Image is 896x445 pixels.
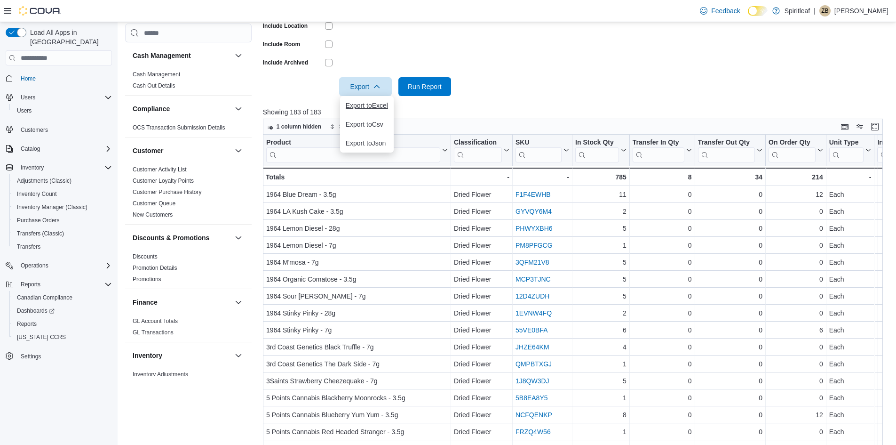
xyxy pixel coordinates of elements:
span: Transfers (Classic) [13,228,112,239]
span: Adjustments (Classic) [13,175,112,186]
a: Customer Queue [133,200,175,207]
span: Export to Json [346,139,388,147]
div: Each [829,392,872,404]
div: Dried Flower [454,358,509,370]
button: Transfer Out Qty [698,138,762,162]
div: Transfer In Qty [633,138,684,162]
div: Customer [125,164,252,224]
div: 785 [575,171,626,183]
span: Promotion Details [133,264,177,272]
button: [US_STATE] CCRS [9,331,116,344]
button: Reports [2,278,116,291]
div: 5 [575,223,626,234]
a: GL Account Totals [133,318,178,324]
span: Cash Out Details [133,82,175,89]
div: Each [829,206,872,217]
button: Reports [9,317,116,331]
button: Users [9,104,116,117]
span: Load All Apps in [GEOGRAPHIC_DATA] [26,28,112,47]
button: Run Report [398,77,451,96]
button: Unit Type [829,138,872,162]
div: On Order Qty [769,138,816,147]
div: 0 [769,274,823,285]
a: OCS Transaction Submission Details [133,124,225,131]
div: 11 [575,189,626,200]
a: Home [17,73,40,84]
span: Inventory Manager (Classic) [13,202,112,213]
div: Dried Flower [454,240,509,251]
h3: Inventory [133,351,162,360]
a: Users [13,105,35,116]
div: Dried Flower [454,189,509,200]
a: Transfers [13,241,44,252]
div: 1964 Organic Comatose - 3.5g [266,274,448,285]
div: 0 [633,274,692,285]
div: 0 [698,223,762,234]
a: 1EVNW4FQ [515,309,552,317]
span: Dashboards [17,307,55,315]
div: 0 [698,392,762,404]
p: [PERSON_NAME] [834,5,888,16]
span: Users [21,94,35,101]
span: Users [13,105,112,116]
div: 4 [575,341,626,353]
div: Dried Flower [454,341,509,353]
nav: Complex example [6,67,112,388]
div: Each [829,223,872,234]
div: 1964 Lemon Diesel - 28g [266,223,448,234]
button: Sort fields [326,121,368,132]
button: Users [2,91,116,104]
button: Finance [133,298,231,307]
span: Customers [17,124,112,136]
div: 0 [698,189,762,200]
div: 0 [698,206,762,217]
button: Classification [454,138,509,162]
span: Export [345,77,386,96]
div: 2 [575,206,626,217]
div: Dried Flower [454,324,509,336]
button: Export toCsv [340,115,394,134]
a: Inventory Count [13,188,61,200]
a: Cash Management [133,71,180,78]
a: NCFQENKP [515,411,552,419]
button: Display options [854,121,865,132]
div: 214 [769,171,823,183]
span: Customers [21,126,48,134]
div: Dried Flower [454,274,509,285]
span: Export to Csv [346,121,388,128]
button: On Order Qty [769,138,823,162]
button: Finance [233,297,244,308]
button: SKU [515,138,569,162]
button: Transfer In Qty [633,138,692,162]
div: 5 [575,274,626,285]
span: 1 column hidden [277,123,321,130]
div: 1 [575,392,626,404]
div: Each [829,189,872,200]
button: 1 column hidden [263,121,325,132]
div: 0 [769,392,823,404]
button: Transfers (Classic) [9,227,116,240]
button: In Stock Qty [575,138,626,162]
h3: Customer [133,146,163,155]
span: Transfers [13,241,112,252]
div: Transfer In Qty [633,138,684,147]
span: Reports [17,320,37,328]
span: Inventory Count [17,190,57,198]
div: 12 [769,189,823,200]
div: 0 [698,375,762,387]
span: Users [17,92,112,103]
a: Discounts [133,253,158,260]
div: Unit Type [829,138,864,147]
div: 5 Points Cannabis Blackberry Moonrocks - 3.5g [266,392,448,404]
span: Catalog [17,143,112,154]
span: Home [17,72,112,84]
span: GL Account Totals [133,317,178,325]
div: 34 [698,171,762,183]
div: 0 [769,240,823,251]
div: Each [829,291,872,302]
div: 0 [698,240,762,251]
div: 0 [698,324,762,336]
div: 0 [769,358,823,370]
div: 5 Points Cannabis Blueberry Yum Yum - 3.5g [266,409,448,421]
